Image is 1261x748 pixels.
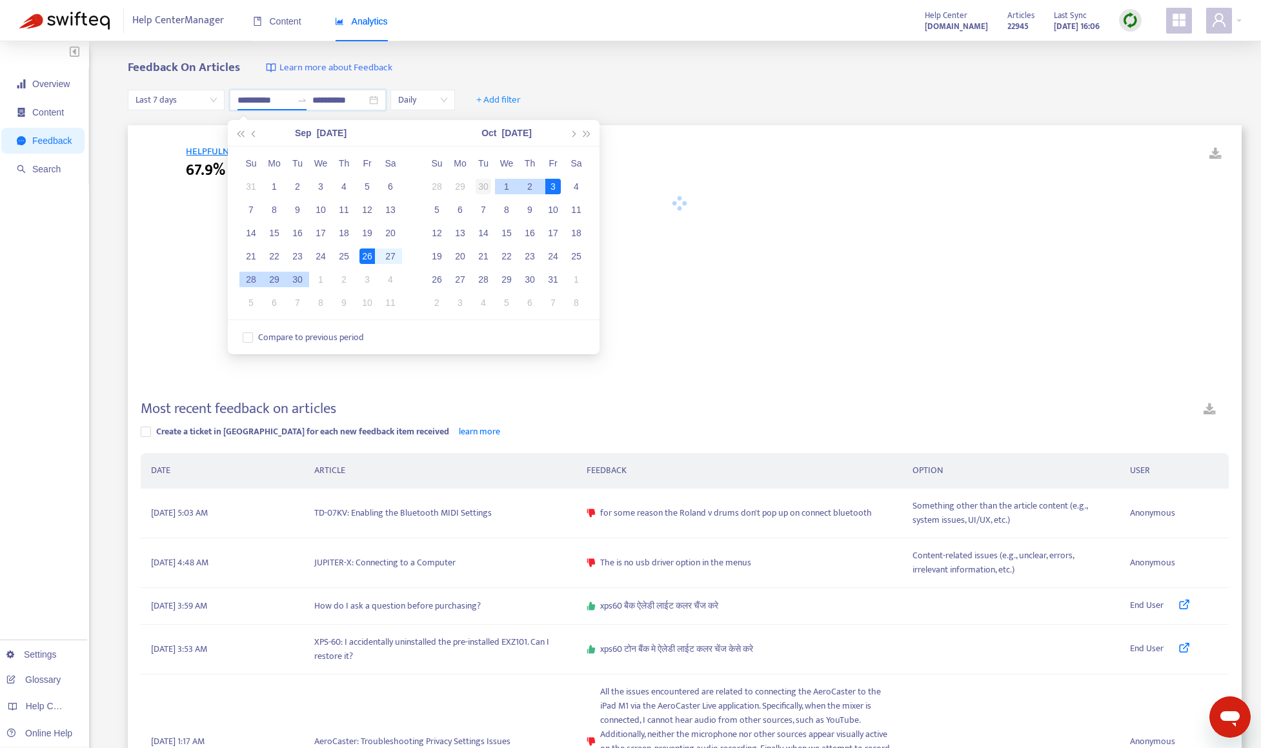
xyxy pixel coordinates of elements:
[286,198,309,221] td: 2025-09-09
[6,649,57,660] a: Settings
[518,152,541,175] th: Th
[522,248,538,264] div: 23
[332,245,356,268] td: 2025-09-25
[429,202,445,217] div: 5
[290,179,305,194] div: 2
[128,57,240,77] b: Feedback On Articles
[576,453,903,489] th: FEEDBACK
[913,499,1109,527] span: Something other than the article content (e.g., system issues, UI/UX, etc.)
[541,291,565,314] td: 2025-11-07
[243,179,259,194] div: 31
[472,221,495,245] td: 2025-10-14
[449,198,472,221] td: 2025-10-06
[359,295,375,310] div: 10
[587,737,596,746] span: dislike
[379,245,402,268] td: 2025-09-27
[495,152,518,175] th: We
[253,17,262,26] span: book
[522,295,538,310] div: 6
[239,175,263,198] td: 2025-08-31
[449,245,472,268] td: 2025-10-20
[356,245,379,268] td: 2025-09-26
[1130,642,1164,657] span: End User
[472,245,495,268] td: 2025-10-21
[545,202,561,217] div: 10
[313,225,328,241] div: 17
[379,152,402,175] th: Sa
[263,245,286,268] td: 2025-09-22
[545,295,561,310] div: 7
[286,291,309,314] td: 2025-10-07
[522,225,538,241] div: 16
[1054,19,1100,34] strong: [DATE] 16:06
[565,221,588,245] td: 2025-10-18
[1130,506,1175,520] span: Anonymous
[518,268,541,291] td: 2025-10-30
[239,291,263,314] td: 2025-10-05
[499,295,514,310] div: 5
[569,248,584,264] div: 25
[313,179,328,194] div: 3
[452,248,468,264] div: 20
[425,268,449,291] td: 2025-10-26
[476,202,491,217] div: 7
[313,202,328,217] div: 10
[383,225,398,241] div: 20
[253,330,369,345] span: Compare to previous period
[481,120,496,146] button: Oct
[1007,8,1034,23] span: Articles
[253,16,301,26] span: Content
[290,272,305,287] div: 30
[545,179,561,194] div: 3
[600,556,751,570] span: The is no usb driver option in the menus
[290,225,305,241] div: 16
[17,108,26,117] span: container
[383,202,398,217] div: 13
[499,248,514,264] div: 22
[141,453,304,489] th: DATE
[565,268,588,291] td: 2025-11-01
[476,179,491,194] div: 30
[569,225,584,241] div: 18
[239,221,263,245] td: 2025-09-14
[449,291,472,314] td: 2025-11-03
[925,8,967,23] span: Help Center
[263,175,286,198] td: 2025-09-01
[332,175,356,198] td: 2025-09-04
[263,268,286,291] td: 2025-09-29
[336,179,352,194] div: 4
[429,295,445,310] div: 2
[913,549,1109,577] span: Content-related issues (e.g., unclear, errors, irrelevant information, etc.)
[429,225,445,241] div: 12
[309,175,332,198] td: 2025-09-03
[32,107,64,117] span: Content
[379,291,402,314] td: 2025-10-11
[379,198,402,221] td: 2025-09-13
[476,248,491,264] div: 21
[332,152,356,175] th: Th
[304,538,576,588] td: JUPITER-X: Connecting to a Computer
[32,79,70,89] span: Overview
[925,19,988,34] a: [DOMAIN_NAME]
[317,120,347,146] button: [DATE]
[243,272,259,287] div: 28
[449,152,472,175] th: Mo
[501,120,531,146] button: [DATE]
[425,221,449,245] td: 2025-10-12
[449,268,472,291] td: 2025-10-27
[336,272,352,287] div: 2
[522,272,538,287] div: 30
[495,221,518,245] td: 2025-10-15
[156,424,449,439] span: Create a ticket in [GEOGRAPHIC_DATA] for each new feedback item received
[335,16,388,26] span: Analytics
[332,198,356,221] td: 2025-09-11
[569,202,584,217] div: 11
[1007,19,1029,34] strong: 22945
[309,198,332,221] td: 2025-09-10
[263,221,286,245] td: 2025-09-15
[1211,12,1227,28] span: user
[267,225,282,241] div: 15
[304,489,576,538] td: TD-07KV: Enabling the Bluetooth MIDI Settings
[565,198,588,221] td: 2025-10-11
